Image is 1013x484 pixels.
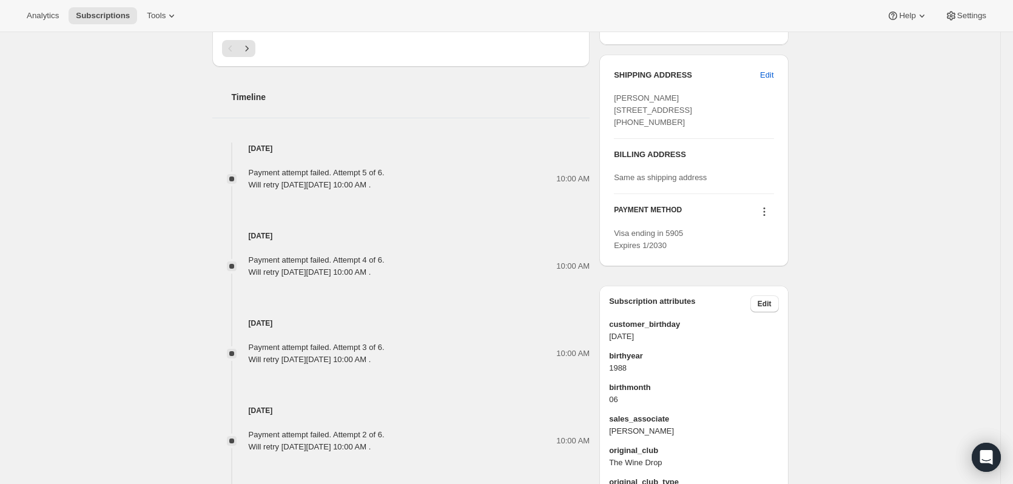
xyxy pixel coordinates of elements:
[212,230,590,242] h4: [DATE]
[609,295,750,312] h3: Subscription attributes
[19,7,66,24] button: Analytics
[556,173,590,185] span: 10:00 AM
[609,413,778,425] span: sales_associate
[938,7,994,24] button: Settings
[69,7,137,24] button: Subscriptions
[609,457,778,469] span: The Wine Drop
[899,11,915,21] span: Help
[614,205,682,221] h3: PAYMENT METHOD
[609,381,778,394] span: birthmonth
[212,405,590,417] h4: [DATE]
[972,443,1001,472] div: Open Intercom Messenger
[614,229,683,250] span: Visa ending in 5905 Expires 1/2030
[957,11,986,21] span: Settings
[76,11,130,21] span: Subscriptions
[614,93,692,127] span: [PERSON_NAME] [STREET_ADDRESS] [PHONE_NUMBER]
[609,362,778,374] span: 1988
[750,295,779,312] button: Edit
[609,394,778,406] span: 06
[147,11,166,21] span: Tools
[140,7,185,24] button: Tools
[614,69,760,81] h3: SHIPPING ADDRESS
[249,254,385,278] div: Payment attempt failed. Attempt 4 of 6. Will retry [DATE][DATE] 10:00 AM .
[609,445,778,457] span: original_club
[249,167,385,191] div: Payment attempt failed. Attempt 5 of 6. Will retry [DATE][DATE] 10:00 AM .
[609,350,778,362] span: birthyear
[249,341,385,366] div: Payment attempt failed. Attempt 3 of 6. Will retry [DATE][DATE] 10:00 AM .
[556,435,590,447] span: 10:00 AM
[232,91,590,103] h2: Timeline
[238,40,255,57] button: Next
[753,66,781,85] button: Edit
[609,318,778,331] span: customer_birthday
[758,299,772,309] span: Edit
[222,40,581,57] nav: Pagination
[760,69,773,81] span: Edit
[614,149,773,161] h3: BILLING ADDRESS
[609,425,778,437] span: [PERSON_NAME]
[614,173,707,182] span: Same as shipping address
[27,11,59,21] span: Analytics
[212,143,590,155] h4: [DATE]
[880,7,935,24] button: Help
[249,429,385,453] div: Payment attempt failed. Attempt 2 of 6. Will retry [DATE][DATE] 10:00 AM .
[609,331,778,343] span: [DATE]
[556,348,590,360] span: 10:00 AM
[212,317,590,329] h4: [DATE]
[556,260,590,272] span: 10:00 AM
